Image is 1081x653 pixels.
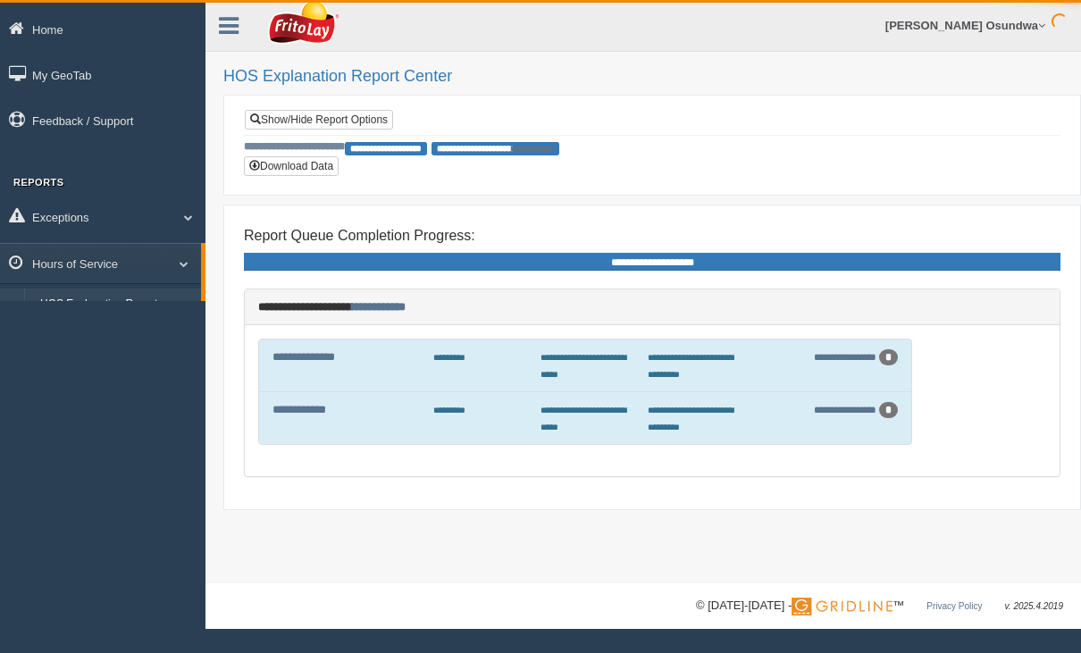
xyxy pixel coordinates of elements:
[1005,601,1063,611] span: v. 2025.4.2019
[245,110,393,130] a: Show/Hide Report Options
[244,228,1060,244] h4: Report Queue Completion Progress:
[696,597,1063,615] div: © [DATE]-[DATE] - ™
[244,156,339,176] button: Download Data
[926,601,982,611] a: Privacy Policy
[792,598,892,615] img: Gridline
[32,289,201,321] a: HOS Explanation Reports
[223,68,1063,86] h2: HOS Explanation Report Center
